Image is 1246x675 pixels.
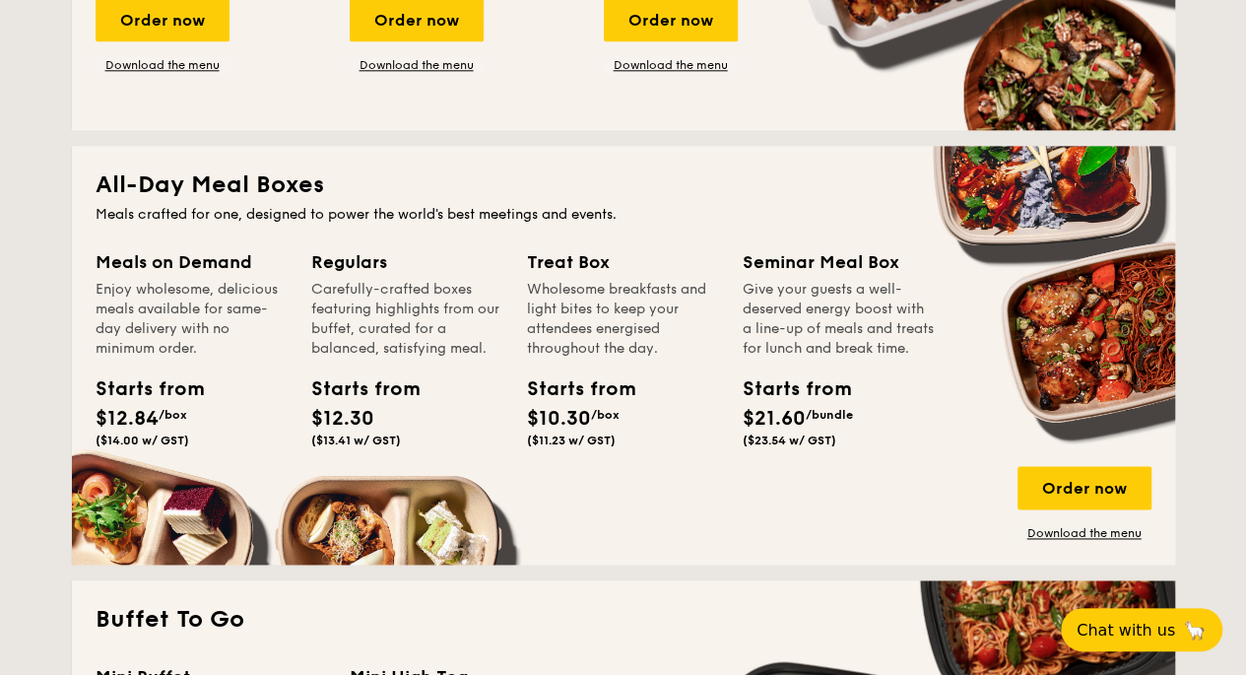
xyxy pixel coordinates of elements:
span: $21.60 [743,407,806,431]
div: Starts from [743,374,831,404]
div: Starts from [311,374,400,404]
div: Treat Box [527,248,719,276]
span: /bundle [806,408,853,422]
div: Carefully-crafted boxes featuring highlights from our buffet, curated for a balanced, satisfying ... [311,280,503,359]
span: /box [591,408,620,422]
span: Chat with us [1077,621,1175,640]
div: Enjoy wholesome, delicious meals available for same-day delivery with no minimum order. [96,280,288,359]
div: Give your guests a well-deserved energy boost with a line-up of meals and treats for lunch and br... [743,280,935,359]
div: Starts from [96,374,184,404]
span: ($11.23 w/ GST) [527,434,616,447]
div: Order now [1017,466,1151,509]
a: Download the menu [96,57,230,73]
div: Regulars [311,248,503,276]
div: Wholesome breakfasts and light bites to keep your attendees energised throughout the day. [527,280,719,359]
span: ($13.41 w/ GST) [311,434,401,447]
span: /box [159,408,187,422]
span: ($23.54 w/ GST) [743,434,836,447]
div: Starts from [527,374,616,404]
button: Chat with us🦙 [1061,608,1222,651]
span: $10.30 [527,407,591,431]
h2: Buffet To Go [96,604,1151,636]
a: Download the menu [350,57,484,73]
div: Meals crafted for one, designed to power the world's best meetings and events. [96,205,1151,225]
div: Meals on Demand [96,248,288,276]
div: Seminar Meal Box [743,248,935,276]
a: Download the menu [1017,525,1151,541]
span: $12.84 [96,407,159,431]
span: ($14.00 w/ GST) [96,434,189,447]
a: Download the menu [604,57,738,73]
span: $12.30 [311,407,374,431]
span: 🦙 [1183,619,1207,641]
h2: All-Day Meal Boxes [96,169,1151,201]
